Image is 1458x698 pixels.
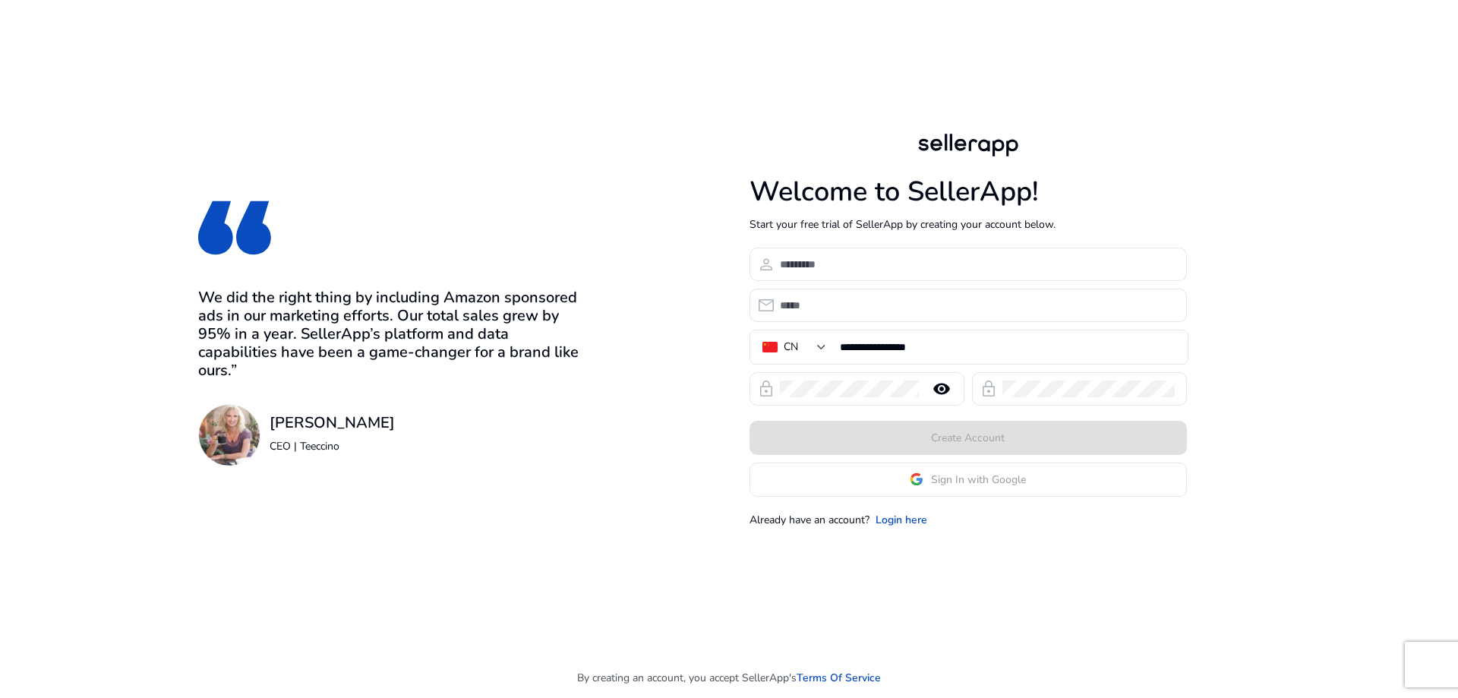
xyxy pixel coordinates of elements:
[757,255,775,273] span: person
[980,380,998,398] span: lock
[270,414,395,432] h3: [PERSON_NAME]
[750,175,1187,208] h1: Welcome to SellerApp!
[797,670,881,686] a: Terms Of Service
[784,339,798,355] div: CN
[757,380,775,398] span: lock
[270,438,395,454] p: CEO | Teeccino
[750,216,1187,232] p: Start your free trial of SellerApp by creating your account below.
[198,289,587,380] h3: We did the right thing by including Amazon sponsored ads in our marketing efforts. Our total sale...
[750,512,869,528] p: Already have an account?
[876,512,927,528] a: Login here
[923,380,960,398] mat-icon: remove_red_eye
